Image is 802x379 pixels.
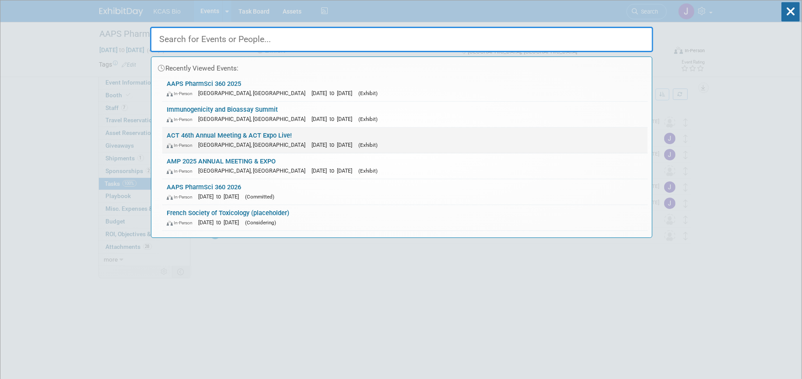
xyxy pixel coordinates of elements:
[245,194,274,200] span: (Committed)
[358,90,378,96] span: (Exhibit)
[167,220,196,226] span: In-Person
[156,57,648,76] div: Recently Viewed Events:
[198,142,310,148] span: [GEOGRAPHIC_DATA], [GEOGRAPHIC_DATA]
[245,220,276,226] span: (Considering)
[312,142,357,148] span: [DATE] to [DATE]
[167,194,196,200] span: In-Person
[162,128,648,153] a: ACT 46th Annual Meeting & ACT Expo Live! In-Person [GEOGRAPHIC_DATA], [GEOGRAPHIC_DATA] [DATE] to...
[162,76,648,101] a: AAPS PharmSci 360 2025 In-Person [GEOGRAPHIC_DATA], [GEOGRAPHIC_DATA] [DATE] to [DATE] (Exhibit)
[162,102,648,127] a: Immunogenicity and Bioassay Summit In-Person [GEOGRAPHIC_DATA], [GEOGRAPHIC_DATA] [DATE] to [DATE...
[198,116,310,122] span: [GEOGRAPHIC_DATA], [GEOGRAPHIC_DATA]
[162,205,648,230] a: French Society of Toxicology (placeholder) In-Person [DATE] to [DATE] (Considering)
[198,167,310,174] span: [GEOGRAPHIC_DATA], [GEOGRAPHIC_DATA]
[162,179,648,205] a: AAPS PharmSci 360 2026 In-Person [DATE] to [DATE] (Committed)
[198,193,243,200] span: [DATE] to [DATE]
[167,117,196,122] span: In-Person
[198,219,243,226] span: [DATE] to [DATE]
[358,142,378,148] span: (Exhibit)
[358,116,378,122] span: (Exhibit)
[312,116,357,122] span: [DATE] to [DATE]
[312,90,357,96] span: [DATE] to [DATE]
[312,167,357,174] span: [DATE] to [DATE]
[167,142,196,148] span: In-Person
[150,27,653,52] input: Search for Events or People...
[167,168,196,174] span: In-Person
[162,153,648,179] a: AMP 2025 ANNUAL MEETING & EXPO In-Person [GEOGRAPHIC_DATA], [GEOGRAPHIC_DATA] [DATE] to [DATE] (E...
[198,90,310,96] span: [GEOGRAPHIC_DATA], [GEOGRAPHIC_DATA]
[358,168,378,174] span: (Exhibit)
[167,91,196,96] span: In-Person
